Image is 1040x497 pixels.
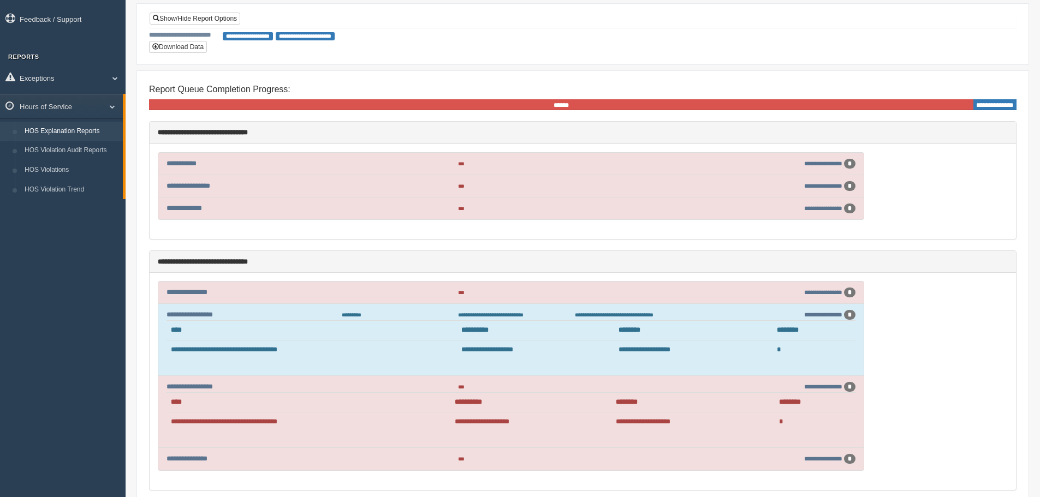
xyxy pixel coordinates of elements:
[20,141,123,160] a: HOS Violation Audit Reports
[149,85,1017,94] h4: Report Queue Completion Progress:
[20,180,123,200] a: HOS Violation Trend
[20,160,123,180] a: HOS Violations
[149,41,207,53] button: Download Data
[20,122,123,141] a: HOS Explanation Reports
[150,13,240,25] a: Show/Hide Report Options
